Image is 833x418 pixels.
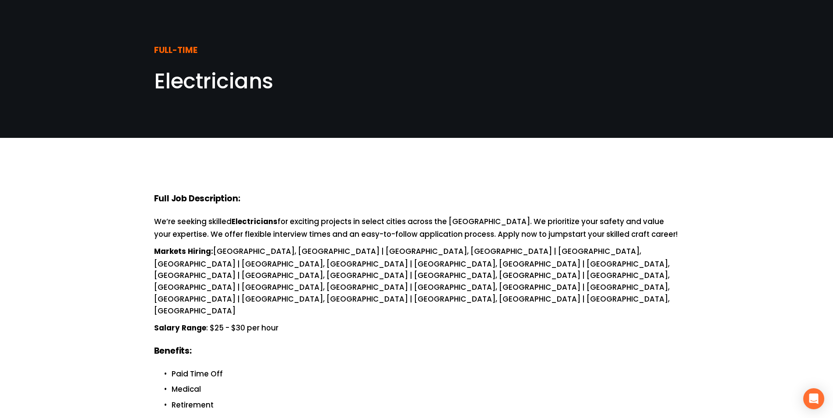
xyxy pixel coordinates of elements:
p: Medical [172,383,679,395]
strong: Full Job Description: [154,192,240,207]
p: [GEOGRAPHIC_DATA], [GEOGRAPHIC_DATA] | [GEOGRAPHIC_DATA], [GEOGRAPHIC_DATA] | [GEOGRAPHIC_DATA], ... [154,246,679,317]
strong: FULL-TIME [154,44,197,58]
strong: Markets Hiring: [154,246,213,258]
span: Electricians [154,67,273,96]
strong: Salary Range [154,322,206,335]
p: : $25 - $30 per hour [154,322,679,335]
strong: Electricians [232,216,278,228]
div: Open Intercom Messenger [803,388,824,409]
p: Retirement [172,399,679,411]
p: Paid Time Off [172,368,679,380]
strong: Benefits: [154,344,192,359]
p: We’re seeking skilled for exciting projects in select cities across the [GEOGRAPHIC_DATA]. We pri... [154,216,679,240]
